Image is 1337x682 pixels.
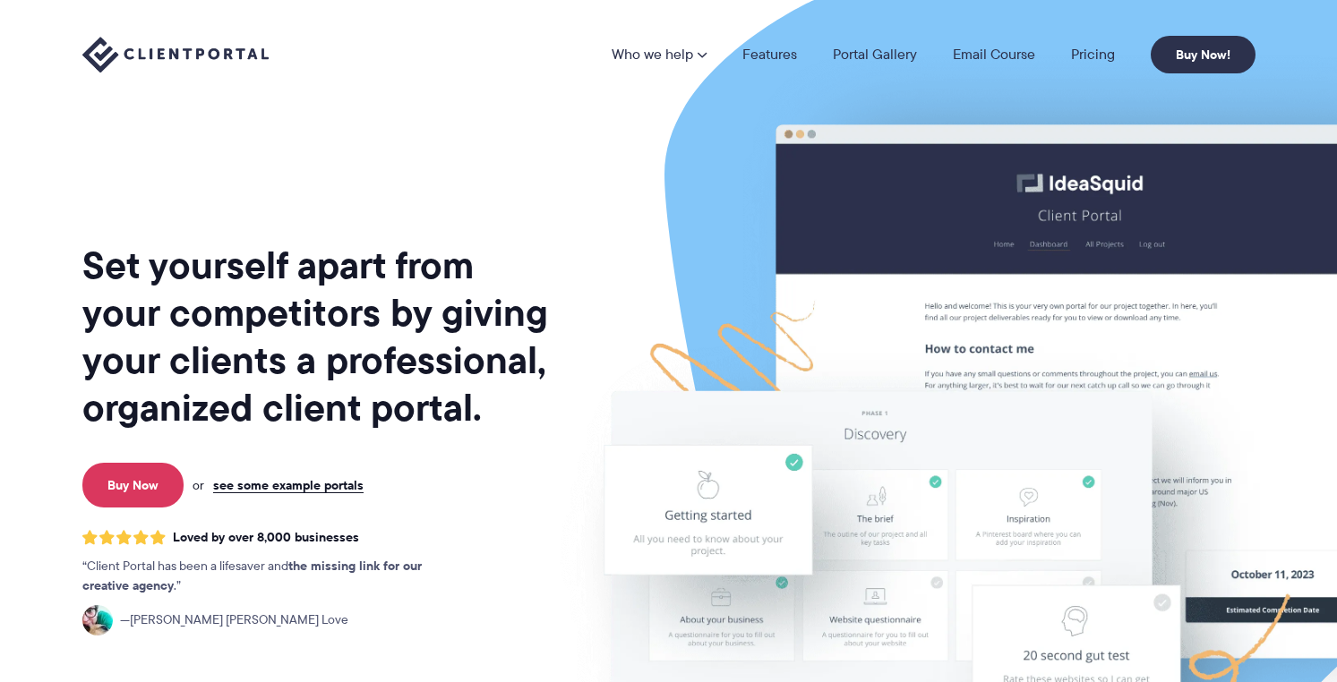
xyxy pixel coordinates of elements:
[82,556,422,595] strong: the missing link for our creative agency
[833,47,917,62] a: Portal Gallery
[120,610,348,630] span: [PERSON_NAME] [PERSON_NAME] Love
[82,242,552,431] h1: Set yourself apart from your competitors by giving your clients a professional, organized client ...
[193,477,204,493] span: or
[953,47,1035,62] a: Email Course
[612,47,707,62] a: Who we help
[213,477,364,493] a: see some example portals
[1071,47,1115,62] a: Pricing
[82,557,459,596] p: Client Portal has been a lifesaver and .
[173,530,359,545] span: Loved by over 8,000 businesses
[742,47,797,62] a: Features
[1151,36,1256,73] a: Buy Now!
[82,463,184,507] a: Buy Now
